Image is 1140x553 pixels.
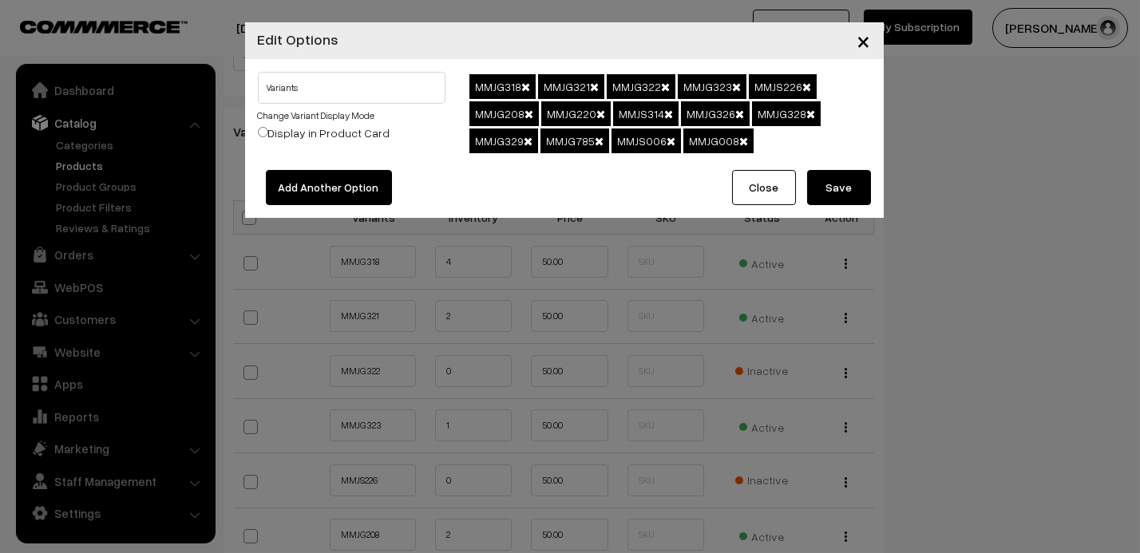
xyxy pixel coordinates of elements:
label: Display in Product Card [258,124,390,141]
h4: Edit Options [258,29,339,50]
span: MMJG318 [469,74,536,99]
button: Save [807,170,871,205]
span: MMJG329 [469,128,538,153]
span: MMJS006 [612,128,681,153]
span: MMJG785 [540,128,609,153]
span: MMJG321 [538,74,604,99]
span: × [857,26,871,55]
span: MMJG322 [607,74,675,99]
span: MMJG328 [752,101,821,126]
span: MMJG008 [683,128,754,153]
span: MMJG323 [678,74,746,99]
input: Display in Product Card [258,127,268,137]
span: MMJG220 [541,101,611,126]
input: Name [258,72,446,104]
span: MMJS314 [613,101,679,126]
span: MMJS226 [749,74,817,99]
span: MMJG208 [469,101,539,126]
span: MMJG326 [681,101,750,126]
button: Close [845,16,884,65]
a: Change Variant Display Mode [258,109,375,121]
button: Add Another Option [266,170,392,205]
button: Close [732,170,796,205]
